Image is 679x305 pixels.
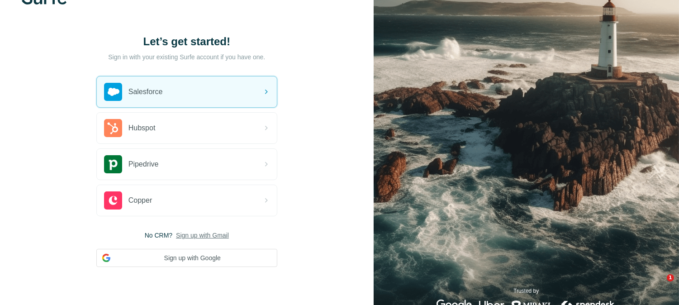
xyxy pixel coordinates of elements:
[498,213,679,281] iframe: Intercom notifications message
[128,195,152,206] span: Copper
[513,287,539,295] p: Trusted by
[128,123,156,133] span: Hubspot
[96,34,277,49] h1: Let’s get started!
[128,159,159,170] span: Pipedrive
[104,191,122,210] img: copper's logo
[128,86,163,97] span: Salesforce
[145,231,172,240] span: No CRM?
[104,119,122,137] img: hubspot's logo
[648,274,670,296] iframe: Intercom live chat
[96,249,277,267] button: Sign up with Google
[108,52,265,62] p: Sign in with your existing Surfe account if you have one.
[104,155,122,173] img: pipedrive's logo
[667,274,674,281] span: 1
[176,231,229,240] button: Sign up with Gmail
[104,83,122,101] img: salesforce's logo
